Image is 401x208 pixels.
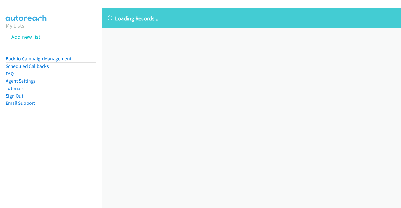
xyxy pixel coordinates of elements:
a: Tutorials [6,85,24,91]
a: Email Support [6,100,35,106]
p: Loading Records ... [107,14,395,23]
a: Back to Campaign Management [6,56,71,62]
a: FAQ [6,71,14,77]
a: My Lists [6,22,24,29]
a: Sign Out [6,93,23,99]
a: Add new list [11,33,40,40]
a: Scheduled Callbacks [6,63,49,69]
a: Agent Settings [6,78,36,84]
